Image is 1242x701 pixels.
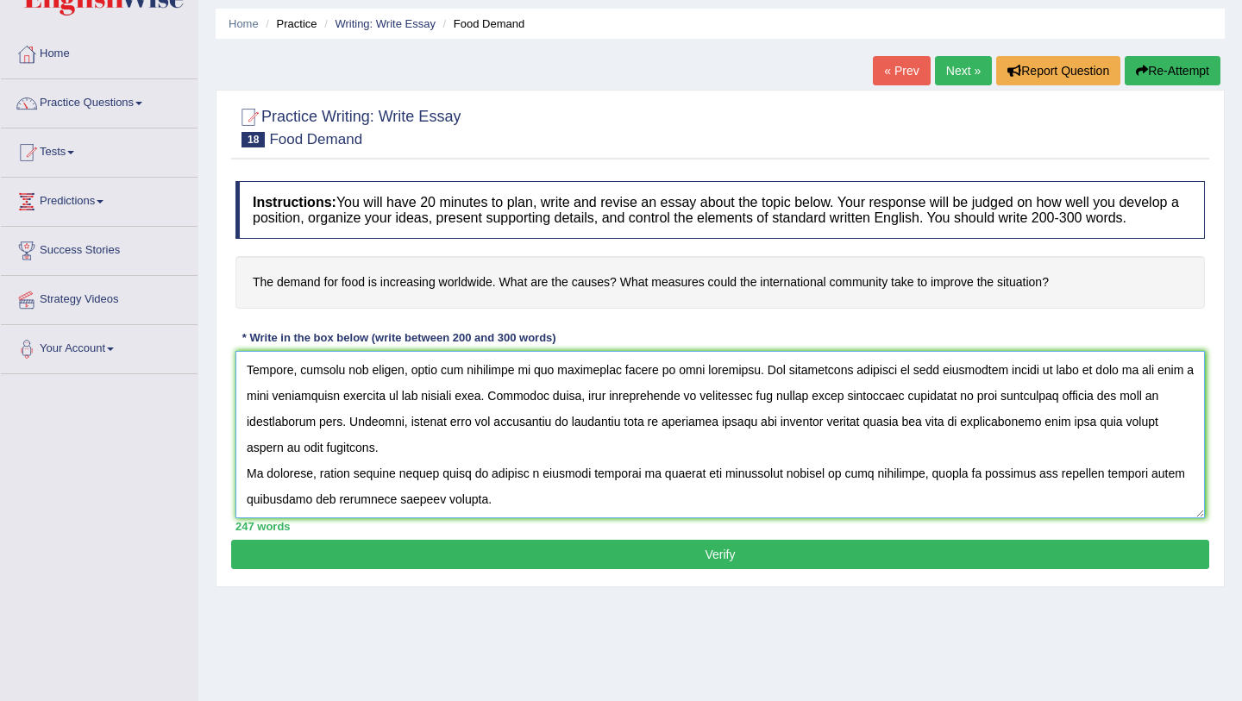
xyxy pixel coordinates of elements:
h2: Practice Writing: Write Essay [235,104,461,147]
small: Food Demand [269,131,362,147]
a: Success Stories [1,227,198,270]
button: Re-Attempt [1125,56,1220,85]
span: 18 [241,132,265,147]
a: Strategy Videos [1,276,198,319]
div: * Write in the box below (write between 200 and 300 words) [235,330,562,347]
a: Tests [1,128,198,172]
a: Writing: Write Essay [335,17,436,30]
a: Your Account [1,325,198,368]
li: Food Demand [439,16,525,32]
li: Practice [261,16,317,32]
h4: The demand for food is increasing worldwide. What are the causes? What measures could the interna... [235,256,1205,309]
button: Report Question [996,56,1120,85]
a: Practice Questions [1,79,198,122]
a: « Prev [873,56,930,85]
a: Home [229,17,259,30]
a: Home [1,30,198,73]
h4: You will have 20 minutes to plan, write and revise an essay about the topic below. Your response ... [235,181,1205,239]
a: Next » [935,56,992,85]
b: Instructions: [253,195,336,210]
button: Verify [231,540,1209,569]
div: 247 words [235,518,1205,535]
a: Predictions [1,178,198,221]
